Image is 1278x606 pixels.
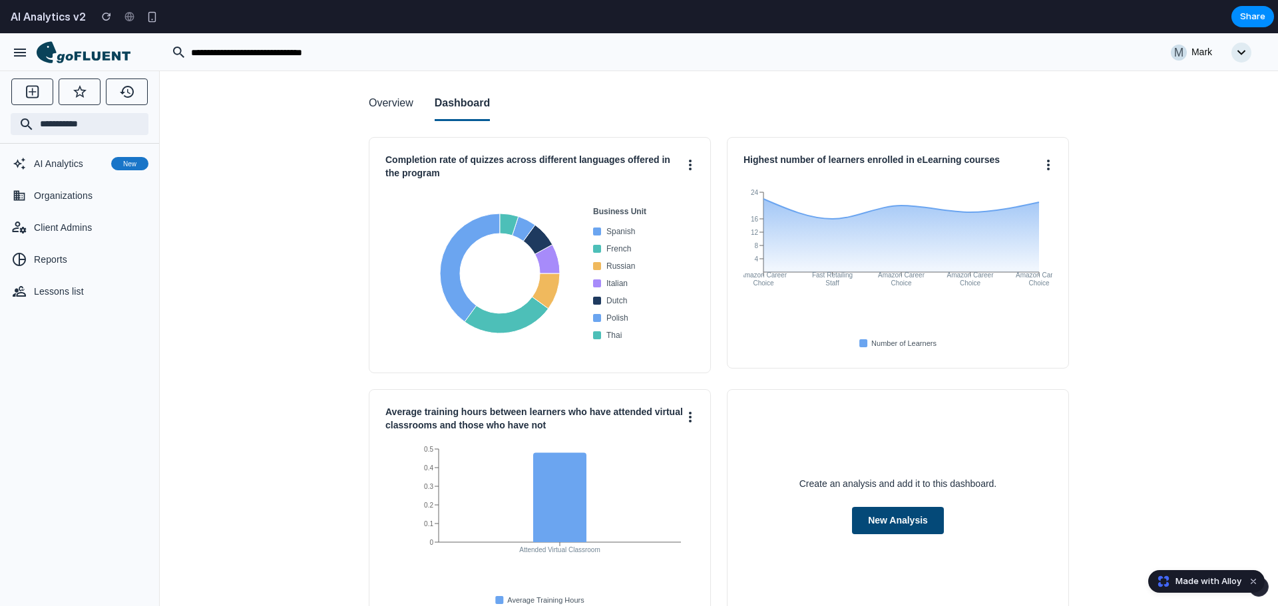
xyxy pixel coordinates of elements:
button: Share [1231,6,1274,27]
span: Share [1240,10,1265,23]
h2: AI Analytics v2 [5,9,86,25]
a: Made with Alloy [1149,575,1243,588]
button: Dismiss watermark [1245,573,1261,589]
span: Made with Alloy [1175,575,1241,588]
